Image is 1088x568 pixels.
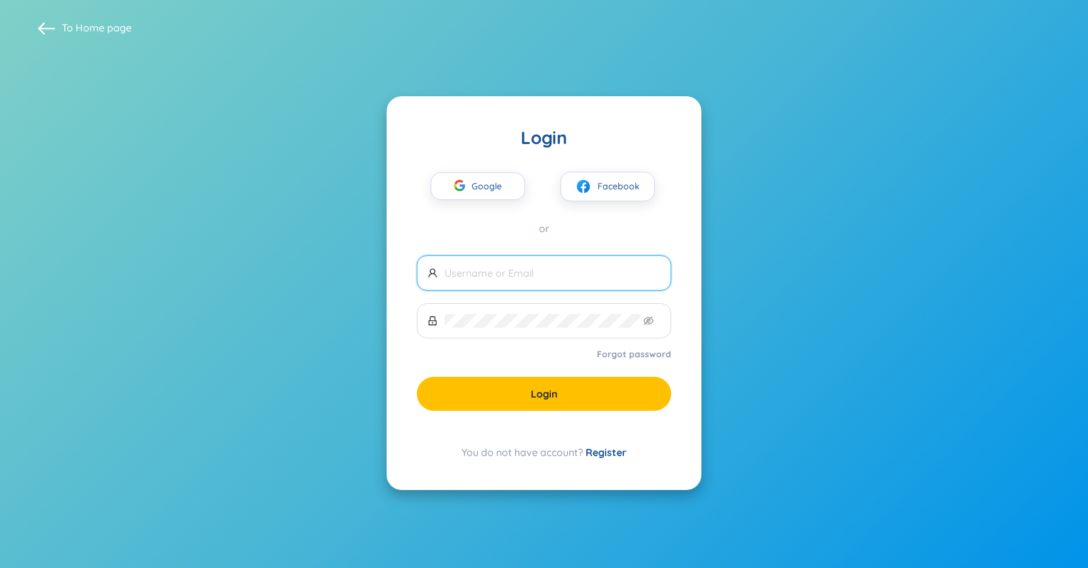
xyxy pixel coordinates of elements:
[417,221,671,235] div: or
[643,316,654,326] span: eye-invisible
[417,445,671,460] div: You do not have account?
[431,172,525,200] button: Google
[76,21,132,34] a: Home page
[575,179,591,194] img: facebook
[472,173,508,199] span: Google
[417,377,671,411] button: Login
[428,268,438,278] span: user
[62,21,132,35] span: To
[597,348,671,360] a: Forgot password
[417,126,671,149] div: Login
[445,266,660,280] input: Username or Email
[586,446,626,459] a: Register
[531,387,558,401] span: Login
[428,316,438,326] span: lock
[598,179,640,193] span: Facebook
[560,172,655,201] button: facebookFacebook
